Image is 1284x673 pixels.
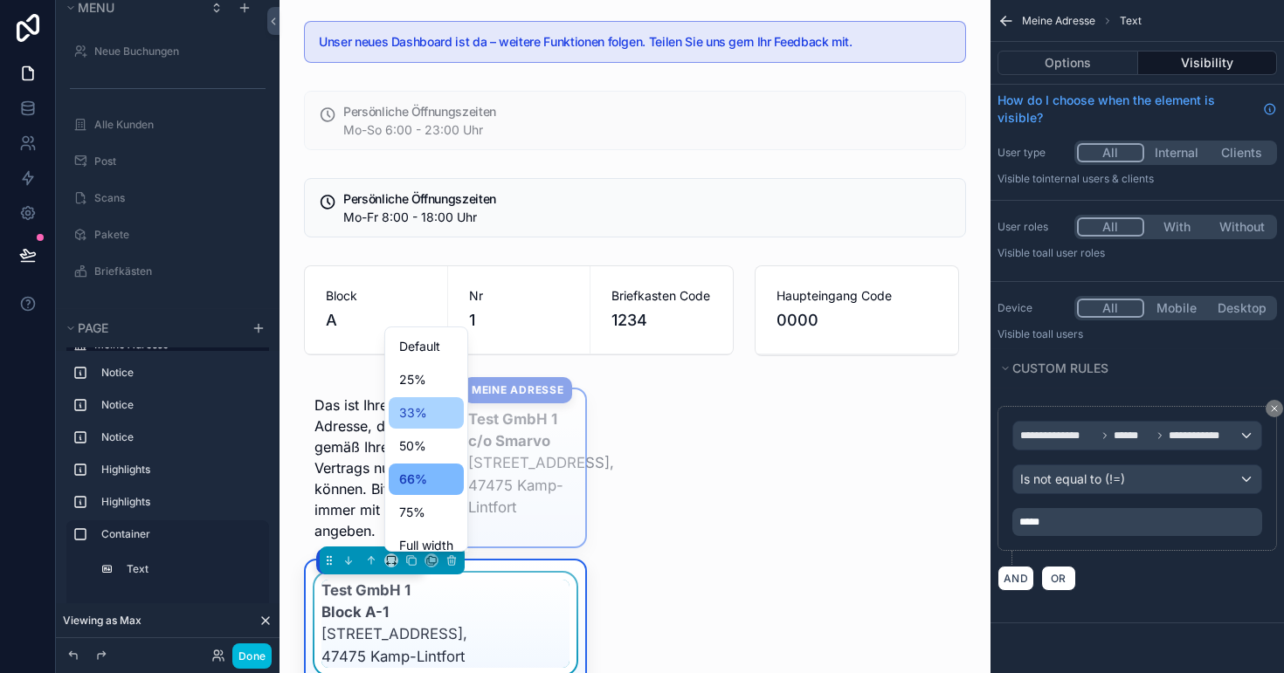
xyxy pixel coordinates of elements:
[399,502,425,523] span: 75%
[399,336,440,357] span: Default
[399,369,426,390] span: 25%
[399,535,453,556] span: Full width
[399,469,427,490] span: 66%
[399,436,426,457] span: 50%
[399,402,427,423] span: 33%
